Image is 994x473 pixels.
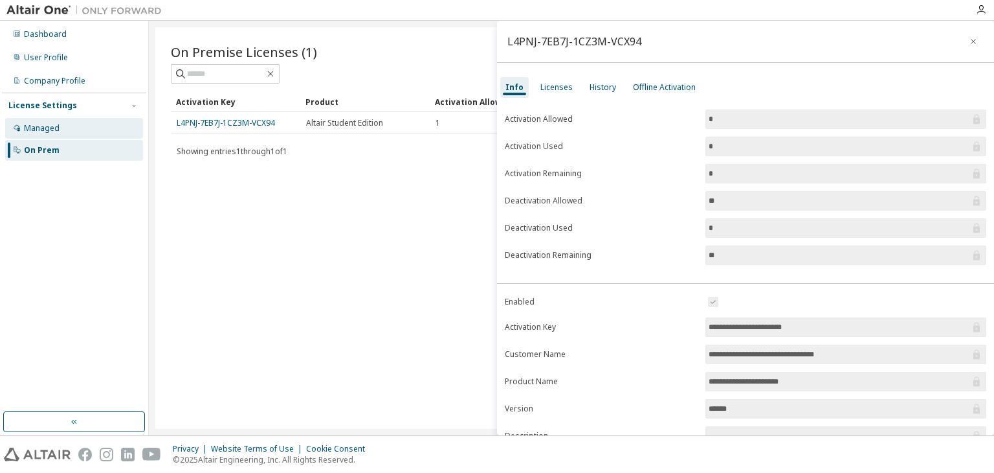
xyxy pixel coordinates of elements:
label: Product Name [505,376,698,387]
img: instagram.svg [100,448,113,461]
img: linkedin.svg [121,448,135,461]
div: Product [305,91,425,112]
label: Deactivation Used [505,223,698,233]
img: youtube.svg [142,448,161,461]
label: Activation Key [505,322,698,332]
label: Enabled [505,297,698,307]
img: facebook.svg [78,448,92,461]
label: Deactivation Allowed [505,196,698,206]
div: User Profile [24,52,68,63]
div: Cookie Consent [306,444,373,454]
div: Managed [24,123,60,133]
label: Activation Allowed [505,114,698,124]
a: L4PNJ-7EB7J-1CZ3M-VCX94 [177,117,275,128]
label: Version [505,404,698,414]
label: Activation Remaining [505,168,698,179]
div: Privacy [173,444,211,454]
div: Website Terms of Use [211,444,306,454]
span: Showing entries 1 through 1 of 1 [177,146,287,157]
span: On Premise Licenses (1) [171,43,317,61]
div: Offline Activation [633,82,696,93]
label: Activation Used [505,141,698,152]
div: L4PNJ-7EB7J-1CZ3M-VCX94 [507,36,641,47]
span: 1 [436,118,440,128]
div: Company Profile [24,76,85,86]
span: Altair Student Edition [306,118,383,128]
div: Licenses [540,82,573,93]
label: Customer Name [505,349,698,360]
div: Dashboard [24,29,67,40]
img: Altair One [6,4,168,17]
div: Info [505,82,524,93]
label: Deactivation Remaining [505,250,698,260]
div: On Prem [24,145,60,156]
label: Description [505,431,698,441]
div: Activation Key [176,91,295,112]
div: License Settings [8,100,77,111]
div: Activation Allowed [435,91,554,112]
div: History [590,82,616,93]
p: © 2025 Altair Engineering, Inc. All Rights Reserved. [173,454,373,465]
img: altair_logo.svg [4,448,71,461]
